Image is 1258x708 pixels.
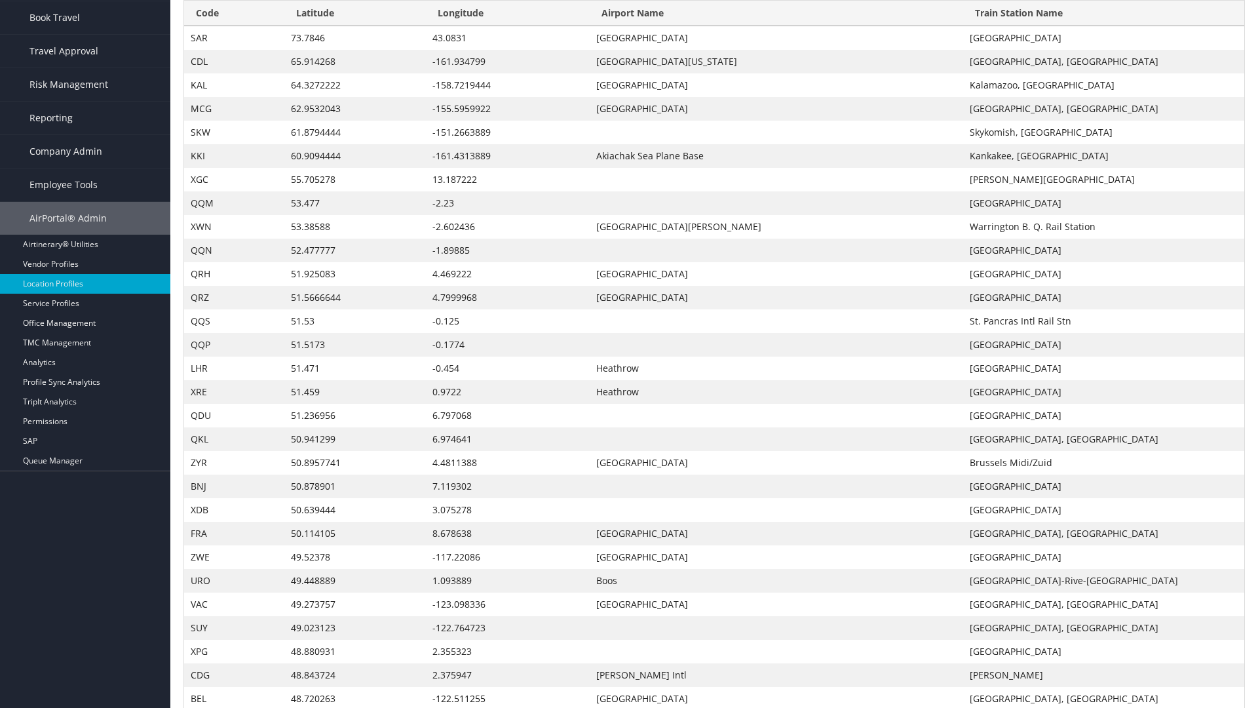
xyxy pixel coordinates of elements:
[284,309,426,333] td: 51.53
[284,215,426,239] td: 53.38588
[590,286,964,309] td: [GEOGRAPHIC_DATA]
[184,239,284,262] td: QQN
[590,262,964,286] td: [GEOGRAPHIC_DATA]
[184,593,284,616] td: VAC
[184,640,284,663] td: XPG
[184,545,284,569] td: ZWE
[184,309,284,333] td: QQS
[963,357,1244,380] td: [GEOGRAPHIC_DATA]
[29,135,102,168] span: Company Admin
[284,616,426,640] td: 49.023123
[284,593,426,616] td: 49.273757
[426,380,590,404] td: 0.9722
[963,569,1244,593] td: [GEOGRAPHIC_DATA]-Rive-[GEOGRAPHIC_DATA]
[963,26,1244,50] td: [GEOGRAPHIC_DATA]
[184,73,284,97] td: KAL
[184,498,284,522] td: XDB
[184,569,284,593] td: URO
[284,427,426,451] td: 50.941299
[963,239,1244,262] td: [GEOGRAPHIC_DATA]
[590,593,964,616] td: [GEOGRAPHIC_DATA]
[963,663,1244,687] td: [PERSON_NAME]
[590,144,964,168] td: Akiachak Sea Plane Base
[284,498,426,522] td: 50.639444
[284,475,426,498] td: 50.878901
[590,451,964,475] td: [GEOGRAPHIC_DATA]
[426,475,590,498] td: 7.119302
[184,97,284,121] td: MCG
[590,569,964,593] td: Boos
[426,522,590,545] td: 8.678638
[963,380,1244,404] td: [GEOGRAPHIC_DATA]
[184,191,284,215] td: QQM
[284,26,426,50] td: 73.7846
[426,1,590,26] th: Longitude: activate to sort column ascending
[590,26,964,50] td: [GEOGRAPHIC_DATA]
[284,73,426,97] td: 64.3272222
[426,569,590,593] td: 1.093889
[29,68,108,101] span: Risk Management
[426,121,590,144] td: -151.2663889
[426,215,590,239] td: -2.602436
[426,357,590,380] td: -0.454
[426,144,590,168] td: -161.4313889
[284,144,426,168] td: 60.9094444
[426,451,590,475] td: 4.4811388
[590,50,964,73] td: [GEOGRAPHIC_DATA][US_STATE]
[184,50,284,73] td: CDL
[963,215,1244,239] td: Warrington B. Q. Rail Station
[963,262,1244,286] td: [GEOGRAPHIC_DATA]
[426,333,590,357] td: -0.1774
[590,1,964,26] th: Airport Name: activate to sort column ascending
[963,616,1244,640] td: [GEOGRAPHIC_DATA], [GEOGRAPHIC_DATA]
[29,202,107,235] span: AirPortal® Admin
[284,333,426,357] td: 51.5173
[284,121,426,144] td: 61.8794444
[963,593,1244,616] td: [GEOGRAPHIC_DATA], [GEOGRAPHIC_DATA]
[284,239,426,262] td: 52.477777
[184,121,284,144] td: SKW
[184,1,284,26] th: Code: activate to sort column ascending
[184,451,284,475] td: ZYR
[963,191,1244,215] td: [GEOGRAPHIC_DATA]
[284,97,426,121] td: 62.9532043
[426,593,590,616] td: -123.098336
[284,168,426,191] td: 55.705278
[590,357,964,380] td: Heathrow
[284,380,426,404] td: 51.459
[184,616,284,640] td: SUY
[426,191,590,215] td: -2.23
[426,663,590,687] td: 2.375947
[426,427,590,451] td: 6.974641
[184,144,284,168] td: KKI
[426,545,590,569] td: -117.22086
[426,286,590,309] td: 4.7999968
[184,262,284,286] td: QRH
[426,73,590,97] td: -158.7219444
[963,333,1244,357] td: [GEOGRAPHIC_DATA]
[184,522,284,545] td: FRA
[963,498,1244,522] td: [GEOGRAPHIC_DATA]
[963,309,1244,333] td: St. Pancras Intl Rail Stn
[963,404,1244,427] td: [GEOGRAPHIC_DATA]
[29,1,80,34] span: Book Travel
[590,215,964,239] td: [GEOGRAPHIC_DATA][PERSON_NAME]
[963,475,1244,498] td: [GEOGRAPHIC_DATA]
[963,286,1244,309] td: [GEOGRAPHIC_DATA]
[590,73,964,97] td: [GEOGRAPHIC_DATA]
[963,640,1244,663] td: [GEOGRAPHIC_DATA]
[284,191,426,215] td: 53.477
[590,663,964,687] td: [PERSON_NAME] Intl
[184,380,284,404] td: XRE
[284,569,426,593] td: 49.448889
[284,1,426,26] th: Latitude: activate to sort column ascending
[184,404,284,427] td: QDU
[284,286,426,309] td: 51.5666644
[284,262,426,286] td: 51.925083
[184,427,284,451] td: QKL
[29,35,98,68] span: Travel Approval
[29,168,98,201] span: Employee Tools
[184,357,284,380] td: LHR
[426,168,590,191] td: 13.187222
[963,121,1244,144] td: Skykomish, [GEOGRAPHIC_DATA]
